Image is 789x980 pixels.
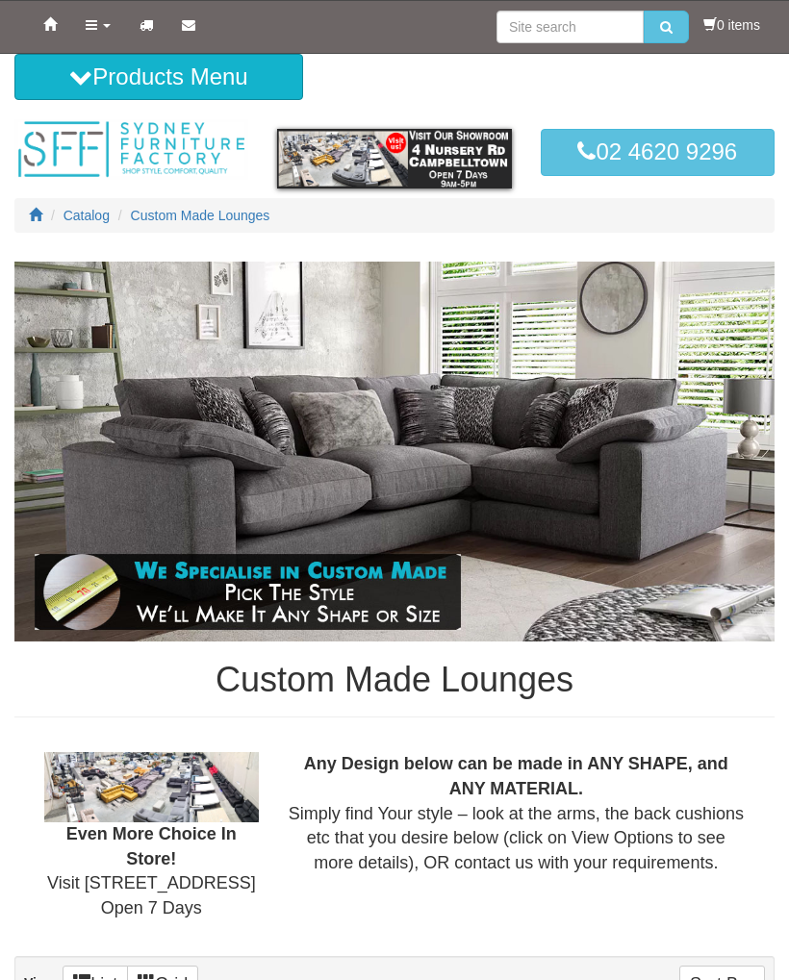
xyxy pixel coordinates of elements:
[131,208,270,223] a: Custom Made Lounges
[496,11,644,43] input: Site search
[14,262,775,641] img: Custom Made Lounges
[277,129,511,188] img: showroom.gif
[30,752,273,921] div: Visit [STREET_ADDRESS] Open 7 Days
[14,54,303,100] button: Products Menu
[273,752,759,876] div: Simply find Your style – look at the arms, the back cushions etc that you desire below (click on ...
[703,15,760,35] li: 0 items
[44,752,259,822] img: Showroom
[14,119,248,180] img: Sydney Furniture Factory
[541,129,775,175] a: 02 4620 9296
[304,754,728,798] b: Any Design below can be made in ANY SHAPE, and ANY MATERIAL.
[14,661,775,699] h1: Custom Made Lounges
[64,208,110,223] a: Catalog
[66,824,237,868] b: Even More Choice In Store!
